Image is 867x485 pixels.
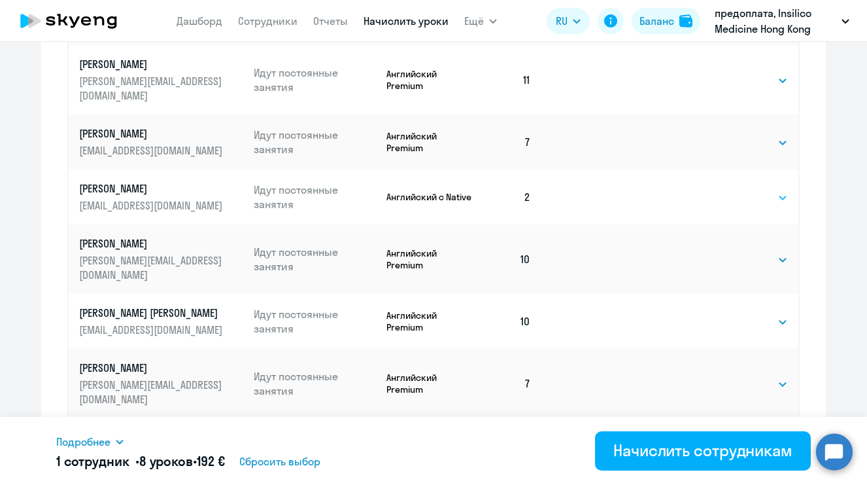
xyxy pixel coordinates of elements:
a: [PERSON_NAME][EMAIL_ADDRESS][DOMAIN_NAME] [79,181,243,213]
a: Сотрудники [238,14,297,27]
p: [PERSON_NAME][EMAIL_ADDRESS][DOMAIN_NAME] [79,74,226,103]
button: предоплата, Insilico Medicine Hong Kong Limited [708,5,856,37]
p: Идут постоянные занятия [254,128,377,156]
p: [EMAIL_ADDRESS][DOMAIN_NAME] [79,143,226,158]
td: 7 [475,349,541,418]
p: Английский Premium [386,372,475,395]
td: 2 [475,170,541,225]
button: Балансbalance [632,8,700,34]
p: Английский Premium [386,68,475,92]
h5: 1 сотрудник • • [56,452,225,471]
a: Начислить уроки [364,14,449,27]
a: [PERSON_NAME][PERSON_NAME][EMAIL_ADDRESS][DOMAIN_NAME] [79,57,243,103]
td: 10 [475,294,541,349]
td: 11 [475,45,541,115]
p: Английский Premium [386,130,475,154]
p: Английский Premium [386,310,475,333]
button: RU [547,8,590,34]
p: Английский Premium [386,247,475,271]
div: Начислить сотрудникам [613,440,792,461]
td: 10 [475,225,541,294]
a: [PERSON_NAME] [PERSON_NAME][EMAIL_ADDRESS][DOMAIN_NAME] [79,306,243,337]
button: Начислить сотрудникам [595,431,811,471]
p: [PERSON_NAME] [79,236,226,251]
div: Баланс [639,13,674,29]
img: balance [679,14,692,27]
p: [PERSON_NAME][EMAIL_ADDRESS][DOMAIN_NAME] [79,378,226,406]
td: 7 [475,115,541,170]
span: Ещё [464,13,484,29]
a: Дашборд [177,14,222,27]
p: [PERSON_NAME][EMAIL_ADDRESS][DOMAIN_NAME] [79,253,226,282]
p: Английский с Native [386,191,475,203]
p: Идут постоянные занятия [254,307,377,336]
p: [EMAIL_ADDRESS][DOMAIN_NAME] [79,198,226,213]
a: [PERSON_NAME][EMAIL_ADDRESS][DOMAIN_NAME] [79,126,243,158]
p: Идут постоянные занятия [254,245,377,274]
p: Идут постоянные занятия [254,65,377,94]
p: [PERSON_NAME] [79,126,226,141]
p: [PERSON_NAME] [79,181,226,196]
span: 192 € [197,453,225,469]
p: предоплата, Insilico Medicine Hong Kong Limited [715,5,836,37]
a: Отчеты [313,14,348,27]
p: [EMAIL_ADDRESS][DOMAIN_NAME] [79,323,226,337]
button: Ещё [464,8,497,34]
p: [PERSON_NAME] [PERSON_NAME] [79,306,226,320]
p: Идут постоянные занятия [254,183,377,211]
a: [PERSON_NAME][PERSON_NAME][EMAIL_ADDRESS][DOMAIN_NAME] [79,236,243,282]
span: 8 уроков [139,453,193,469]
span: Подробнее [56,434,110,450]
p: [PERSON_NAME] [79,57,226,71]
a: [PERSON_NAME][PERSON_NAME][EMAIL_ADDRESS][DOMAIN_NAME] [79,361,243,406]
p: [PERSON_NAME] [79,361,226,375]
span: Сбросить выбор [239,454,320,469]
p: Идут постоянные занятия [254,369,377,398]
span: RU [556,13,568,29]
